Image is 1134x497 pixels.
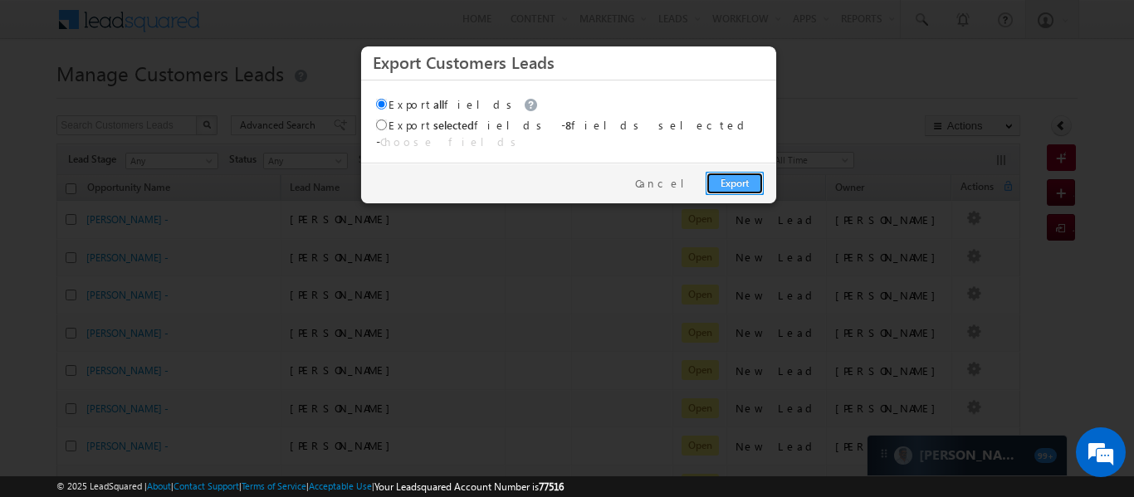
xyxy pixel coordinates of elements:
[380,134,522,149] a: Choose fields
[433,118,474,132] span: selected
[86,87,279,109] div: Chat with us now
[561,118,750,132] span: - fields selected
[376,99,387,110] input: Exportallfields
[28,87,70,109] img: d_60004797649_company_0_60004797649
[147,480,171,491] a: About
[376,134,522,149] span: -
[376,97,542,111] label: Export fields
[565,118,571,132] span: 8
[635,176,697,191] a: Cancel
[174,480,239,491] a: Contact Support
[309,480,372,491] a: Acceptable Use
[373,47,765,76] h3: Export Customers Leads
[22,153,303,369] textarea: Type your message and hit 'Enter'
[242,480,306,491] a: Terms of Service
[374,480,564,493] span: Your Leadsquared Account Number is
[272,8,312,48] div: Minimize live chat window
[56,479,564,495] span: © 2025 LeadSquared | | | | |
[706,172,764,195] a: Export
[376,118,548,132] label: Export fields
[539,480,564,493] span: 77516
[376,119,387,130] input: Exportselectedfields
[226,383,301,406] em: Start Chat
[433,97,444,111] span: all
